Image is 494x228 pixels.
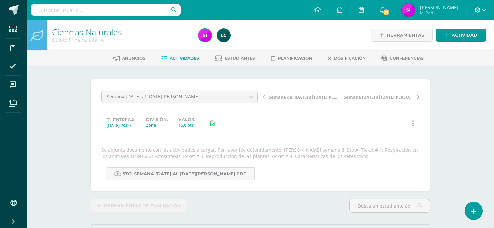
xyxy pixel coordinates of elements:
[278,56,312,61] span: Planificación
[31,4,181,16] input: Busca un usuario...
[178,122,195,128] div: 15.0 pts
[113,53,145,64] a: Anuncios
[341,93,419,100] a: Semana [DATE] al [DATE][PERSON_NAME]
[52,27,190,37] h1: Ciencias Naturales
[161,53,199,64] a: Actividades
[269,94,339,100] span: Semana del [DATE] al [DATE][PERSON_NAME]
[271,53,312,64] a: Planificación
[328,53,366,64] a: Dosificación
[344,94,414,100] span: Semana [DATE] al [DATE][PERSON_NAME]
[402,3,415,17] img: d8b40b524f0719143e6a1b062ddc517a.png
[106,167,255,180] a: 5to. Semana [DATE] al [DATE][PERSON_NAME].pdf
[225,56,255,61] span: Estudiantes
[436,29,486,42] a: Actividad
[170,56,199,61] span: Actividades
[215,53,255,64] a: Estudiantes
[371,29,433,42] a: Herramientas
[387,29,424,41] span: Herramientas
[350,199,430,212] input: Busca un estudiante aquí...
[420,4,458,11] span: [PERSON_NAME]
[107,122,135,128] div: [DATE] 23:00
[99,147,422,159] div: Se adjunta documento con las actividades a cargar. Por favor lee detenidamente. [PERSON_NAME] sem...
[146,117,168,122] label: División:
[390,56,424,61] span: Conferencias
[104,200,181,212] span: Herramientas de evaluación
[263,93,341,100] a: Semana del [DATE] al [DATE][PERSON_NAME]
[178,117,195,122] label: Valor:
[52,37,190,43] div: Quinto Primaria alta 'A'
[102,90,257,103] a: Semana [DATE] al [DATE][PERSON_NAME]
[198,29,212,42] img: d8b40b524f0719143e6a1b062ddc517a.png
[217,29,230,42] img: d54b8a9708f05d1ce65a1fc7385ea16e.png
[383,9,390,16] span: 27
[420,10,458,16] span: Mi Perfil
[52,26,122,38] a: Ciencias Naturales
[381,53,424,64] a: Conferencias
[146,122,168,128] div: Zona
[113,117,135,122] span: Entrega:
[122,56,145,61] span: Anuncios
[452,29,477,41] span: Actividad
[107,90,240,103] span: Semana [DATE] al [DATE][PERSON_NAME]
[334,56,366,61] span: Dosificación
